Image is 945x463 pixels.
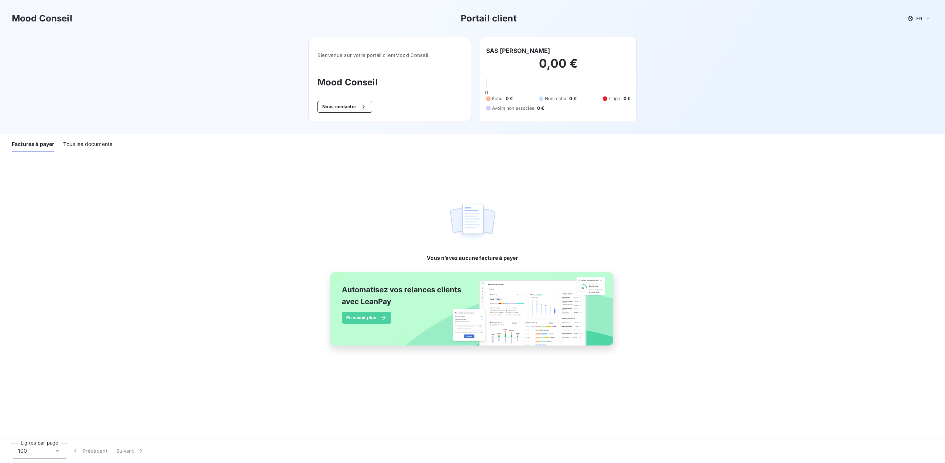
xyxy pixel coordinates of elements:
[12,137,54,152] div: Factures à payer
[485,89,488,95] span: 0
[317,101,372,113] button: Nous contacter
[492,95,503,102] span: Échu
[18,447,27,455] span: 100
[609,95,621,102] span: Litige
[506,95,513,102] span: 0 €
[317,76,462,89] h3: Mood Conseil
[492,105,534,112] span: Avoirs non associés
[12,12,72,25] h3: Mood Conseil
[486,46,550,55] h6: SAS [PERSON_NAME]
[461,12,517,25] h3: Portail client
[63,137,112,152] div: Tous les documents
[537,105,544,112] span: 0 €
[427,254,518,262] span: Vous n’avez aucune facture à payer
[112,443,149,459] button: Suivant
[545,95,566,102] span: Non-échu
[323,268,622,358] img: banner
[623,95,630,102] span: 0 €
[67,443,112,459] button: Précédent
[486,56,630,78] h2: 0,00 €
[916,16,922,21] span: FR
[569,95,576,102] span: 0 €
[317,52,462,58] span: Bienvenue sur votre portail client Mood Conseil .
[449,200,496,245] img: empty state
